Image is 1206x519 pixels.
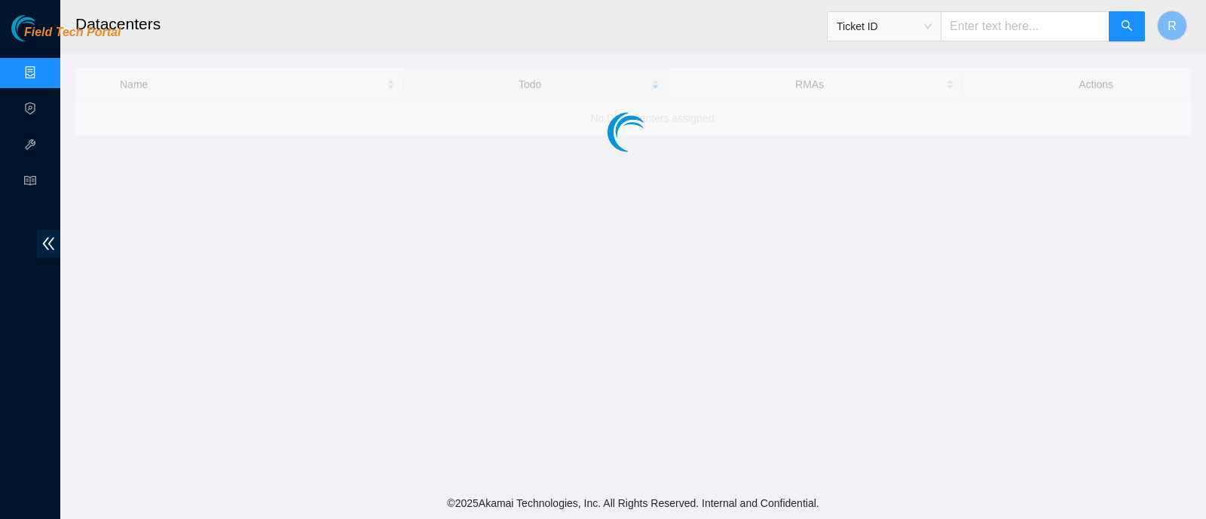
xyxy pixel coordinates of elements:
[1109,11,1145,41] button: search
[1157,11,1187,41] button: R
[60,487,1206,519] footer: © 2025 Akamai Technologies, Inc. All Rights Reserved. Internal and Confidential.
[11,15,76,41] img: Akamai Technologies
[37,230,60,258] span: double-left
[24,26,121,40] span: Field Tech Portal
[837,15,932,38] span: Ticket ID
[1121,20,1133,34] span: search
[1168,17,1177,35] span: R
[11,27,121,47] a: Akamai TechnologiesField Tech Portal
[24,168,36,198] span: read
[941,11,1110,41] input: Enter text here...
